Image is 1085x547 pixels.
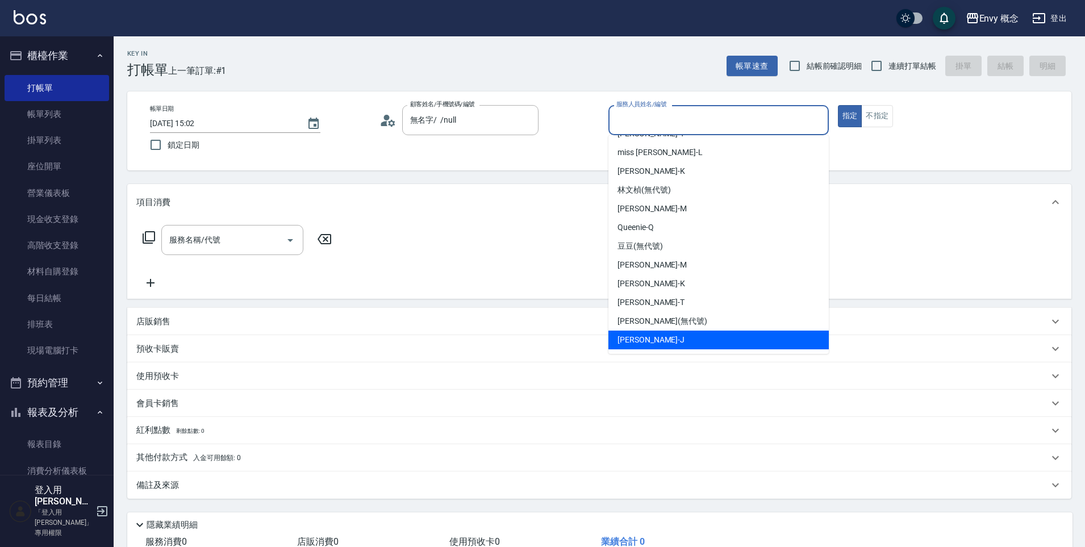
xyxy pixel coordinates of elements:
button: Open [281,231,299,249]
button: 不指定 [861,105,893,127]
button: 帳單速查 [727,56,778,77]
span: [PERSON_NAME] -K [617,165,685,177]
button: 指定 [838,105,862,127]
span: 剩餘點數: 0 [176,428,205,434]
span: 服務消費 0 [145,536,187,547]
p: 備註及來源 [136,479,179,491]
button: 報表及分析 [5,398,109,427]
h5: 登入用[PERSON_NAME] [35,485,93,507]
a: 高階收支登錄 [5,232,109,258]
input: YYYY/MM/DD hh:mm [150,114,295,133]
span: 豆豆 (無代號) [617,240,663,252]
span: Queenie -Q [617,222,654,233]
span: miss [PERSON_NAME] -L [617,147,703,158]
span: [PERSON_NAME] -M [617,203,687,215]
span: 結帳前確認明細 [807,60,862,72]
a: 打帳單 [5,75,109,101]
a: 消費分析儀表板 [5,458,109,484]
button: 櫃檯作業 [5,41,109,70]
div: 會員卡銷售 [127,390,1071,417]
button: Choose date, selected date is 2025-08-17 [300,110,327,137]
div: 其他付款方式入金可用餘額: 0 [127,444,1071,471]
p: 項目消費 [136,197,170,208]
p: 店販銷售 [136,316,170,328]
button: 登出 [1028,8,1071,29]
span: 上一筆訂單:#1 [168,64,227,78]
p: 使用預收卡 [136,370,179,382]
button: Envy 概念 [961,7,1024,30]
a: 材料自購登錄 [5,258,109,285]
div: 紅利點數剩餘點數: 0 [127,417,1071,444]
p: 預收卡販賣 [136,343,179,355]
button: 預約管理 [5,368,109,398]
span: 業績合計 0 [601,536,645,547]
a: 排班表 [5,311,109,337]
span: 店販消費 0 [297,536,339,547]
div: 預收卡販賣 [127,335,1071,362]
a: 現金收支登錄 [5,206,109,232]
label: 帳單日期 [150,105,174,113]
p: 「登入用[PERSON_NAME]」專用權限 [35,507,93,538]
span: 使用預收卡 0 [449,536,500,547]
span: 入金可用餘額: 0 [193,454,241,462]
div: 備註及來源 [127,471,1071,499]
h2: Key In [127,50,168,57]
span: [PERSON_NAME] -M [617,259,687,271]
a: 營業儀表板 [5,180,109,206]
label: 服務人員姓名/編號 [616,100,666,108]
p: 紅利點數 [136,424,204,437]
div: 項目消費 [127,184,1071,220]
div: 店販銷售 [127,308,1071,335]
label: 顧客姓名/手機號碼/編號 [410,100,475,108]
h3: 打帳單 [127,62,168,78]
span: [PERSON_NAME] -T [617,297,685,308]
button: save [933,7,955,30]
div: 使用預收卡 [127,362,1071,390]
a: 現場電腦打卡 [5,337,109,364]
img: Person [9,500,32,523]
div: Envy 概念 [979,11,1019,26]
a: 座位開單 [5,153,109,179]
p: 會員卡銷售 [136,398,179,410]
span: [PERSON_NAME] -J [617,334,685,346]
p: 隱藏業績明細 [147,519,198,531]
img: Logo [14,10,46,24]
a: 掛單列表 [5,127,109,153]
span: 林文楨 (無代號) [617,184,671,196]
a: 每日結帳 [5,285,109,311]
p: 其他付款方式 [136,452,241,464]
span: [PERSON_NAME] (無代號) [617,315,707,327]
span: [PERSON_NAME] -K [617,278,685,290]
a: 帳單列表 [5,101,109,127]
a: 報表目錄 [5,431,109,457]
span: 連續打單結帳 [888,60,936,72]
span: 鎖定日期 [168,139,199,151]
